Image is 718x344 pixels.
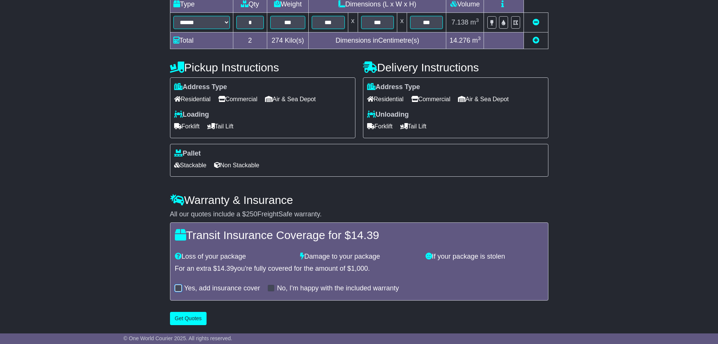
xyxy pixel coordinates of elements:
sup: 3 [478,35,481,41]
a: Add new item [533,37,539,44]
span: Stackable [174,159,207,171]
td: x [397,13,407,32]
label: Address Type [367,83,420,91]
td: x [348,13,358,32]
span: Commercial [411,93,450,105]
span: 14.39 [217,265,234,272]
h4: Warranty & Insurance [170,194,548,206]
span: Air & Sea Depot [458,93,509,105]
span: Forklift [367,120,393,132]
span: 274 [272,37,283,44]
label: No, I'm happy with the included warranty [277,284,399,293]
h4: Delivery Instructions [363,61,548,74]
label: Address Type [174,83,227,91]
sup: 3 [476,17,479,23]
div: All our quotes include a $ FreightSafe warranty. [170,210,548,219]
label: Unloading [367,111,409,119]
span: 14.39 [351,229,379,241]
div: Damage to your package [296,253,422,261]
h4: Pickup Instructions [170,61,355,74]
td: Kilo(s) [267,32,309,49]
span: Tail Lift [207,120,234,132]
span: Commercial [218,93,257,105]
span: Tail Lift [400,120,427,132]
label: Pallet [174,150,201,158]
span: Forklift [174,120,200,132]
a: Remove this item [533,19,539,26]
span: Residential [174,93,211,105]
td: Total [170,32,233,49]
td: 2 [233,32,267,49]
label: Yes, add insurance cover [184,284,260,293]
label: Loading [174,111,209,119]
span: 250 [246,210,257,218]
span: Air & Sea Depot [265,93,316,105]
h4: Transit Insurance Coverage for $ [175,229,543,241]
span: Non Stackable [214,159,259,171]
span: 1,000 [351,265,368,272]
td: Dimensions in Centimetre(s) [309,32,446,49]
button: Get Quotes [170,312,207,325]
span: m [470,19,479,26]
div: For an extra $ you're fully covered for the amount of $ . [175,265,543,273]
span: 7.138 [452,19,468,26]
span: 14.276 [450,37,470,44]
span: m [472,37,481,44]
span: Residential [367,93,404,105]
div: If your package is stolen [422,253,547,261]
div: Loss of your package [171,253,297,261]
span: © One World Courier 2025. All rights reserved. [124,335,233,341]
